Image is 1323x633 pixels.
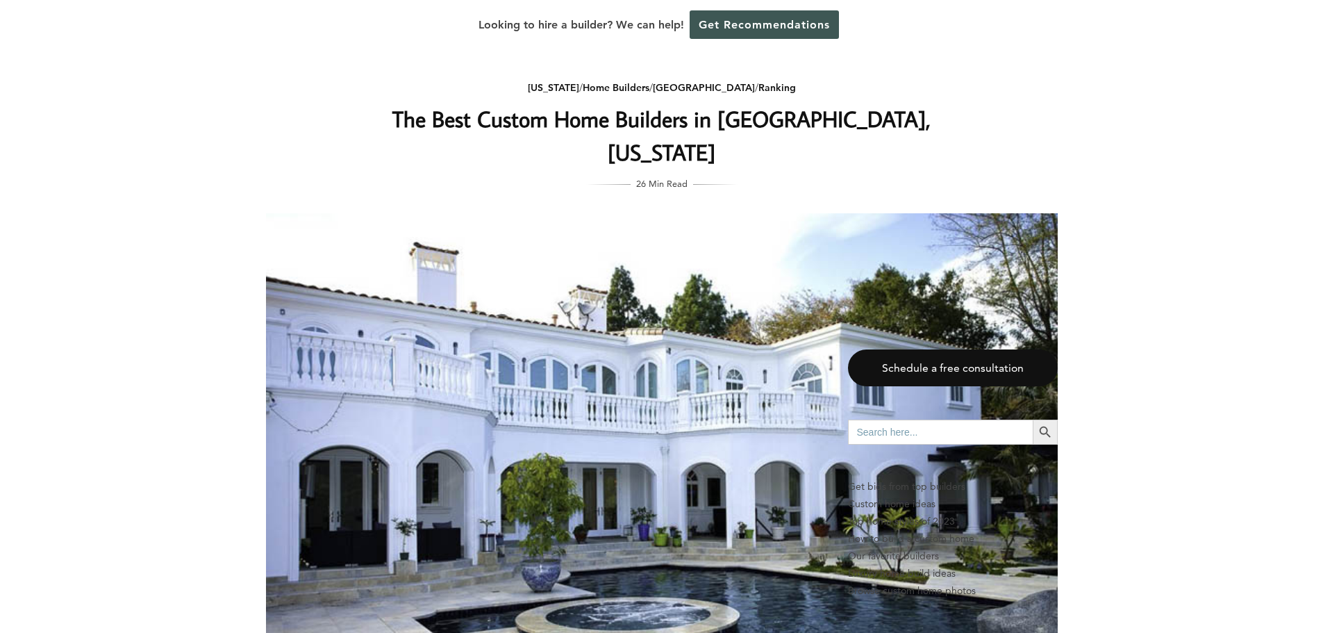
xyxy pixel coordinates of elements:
a: [GEOGRAPHIC_DATA] [653,81,755,94]
a: Ranking [758,81,796,94]
a: Get Recommendations [690,10,839,39]
span: 26 Min Read [636,176,688,191]
div: / / / [385,79,939,97]
a: Home Builders [583,81,649,94]
h1: The Best Custom Home Builders in [GEOGRAPHIC_DATA], [US_STATE] [385,102,939,169]
a: [US_STATE] [528,81,579,94]
iframe: Drift Widget Chat Controller [1056,533,1306,616]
